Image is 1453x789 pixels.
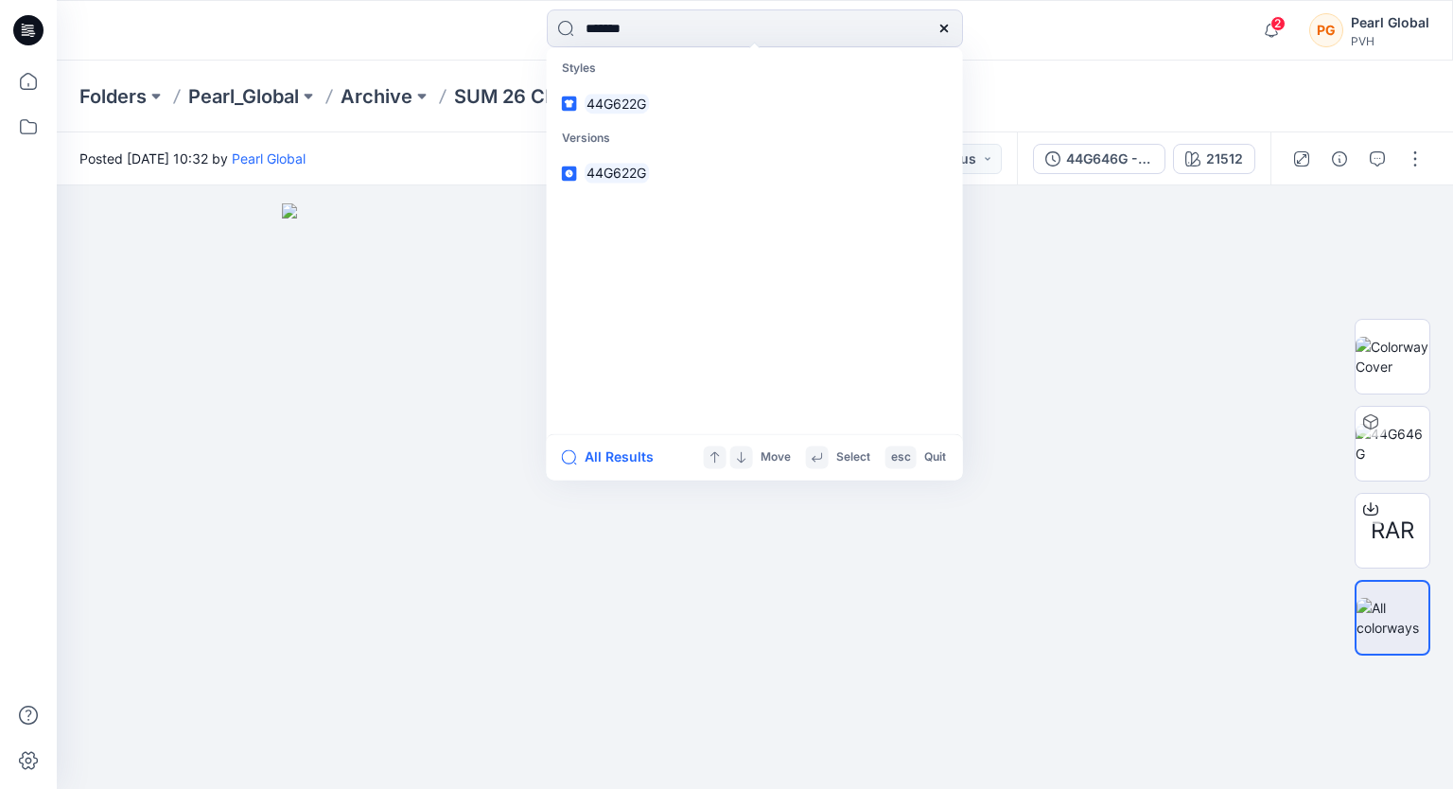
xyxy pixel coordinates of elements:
[551,121,959,156] p: Versions
[562,446,666,468] button: All Results
[1324,144,1355,174] button: Details
[79,149,306,168] span: Posted [DATE] 10:32 by
[188,83,299,110] a: Pearl_Global
[1270,16,1286,31] span: 2
[891,447,911,467] p: esc
[585,93,650,114] mark: 44G622G
[1351,11,1429,34] div: Pearl Global
[551,86,959,121] a: 44G622G
[836,447,870,467] p: Select
[551,156,959,191] a: 44G622G
[551,51,959,86] p: Styles
[454,83,694,110] a: SUM 26 CKNA SOFTWOVEN
[1033,144,1165,174] button: 44G646G - 18-08
[761,447,791,467] p: Move
[1356,424,1429,464] img: 44G646G
[585,163,650,184] mark: 44G622G
[232,150,306,167] a: Pearl Global
[1371,514,1414,548] span: RAR
[79,83,147,110] a: Folders
[1356,337,1429,377] img: Colorway Cover
[1309,13,1343,47] div: PG
[1357,598,1428,638] img: All colorways
[1351,34,1429,48] div: PVH
[282,203,1228,789] img: eyJhbGciOiJIUzI1NiIsImtpZCI6IjAiLCJzbHQiOiJzZXMiLCJ0eXAiOiJKV1QifQ.eyJkYXRhIjp7InR5cGUiOiJzdG9yYW...
[924,447,946,467] p: Quit
[1206,149,1243,169] div: 21512
[341,83,412,110] a: Archive
[1173,144,1255,174] button: 21512
[1066,149,1153,169] div: 44G646G - 18-08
